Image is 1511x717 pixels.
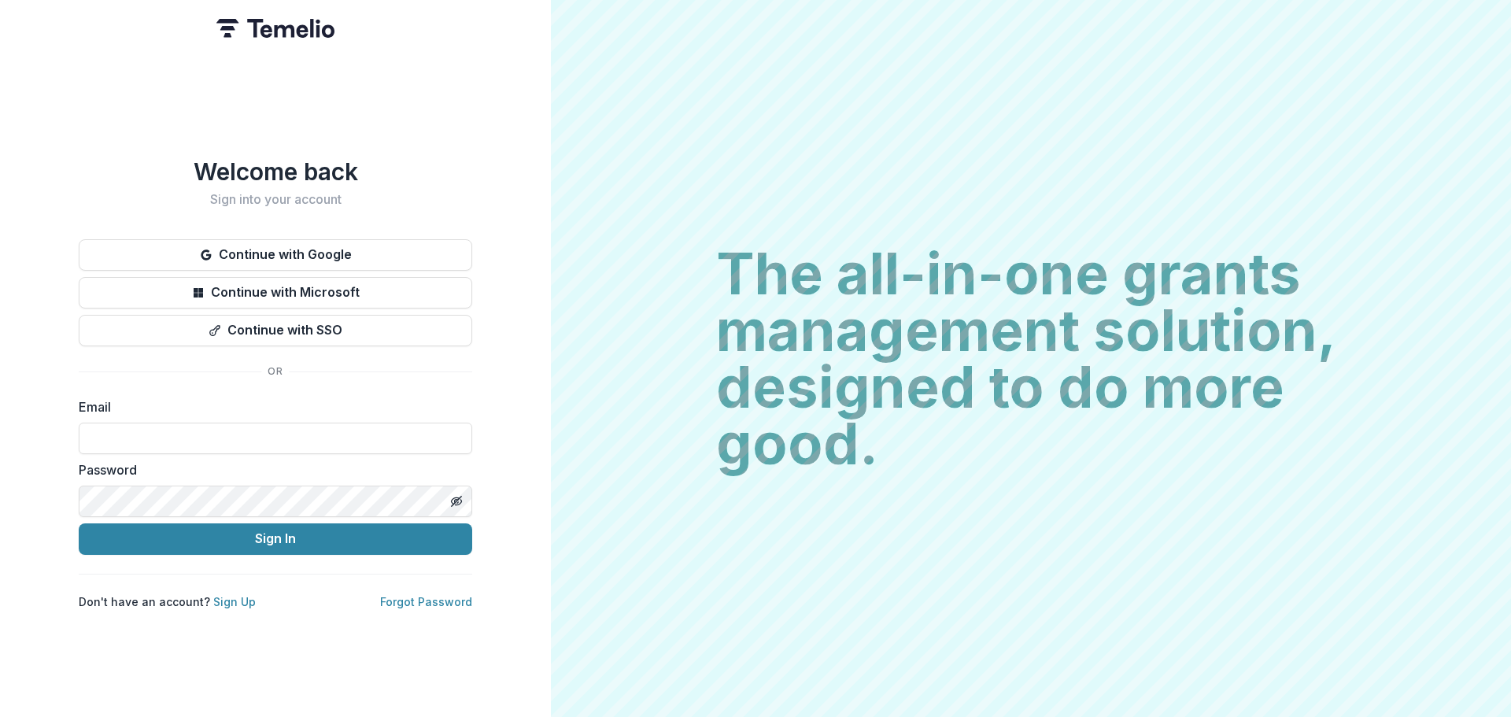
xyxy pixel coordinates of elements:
label: Password [79,460,463,479]
label: Email [79,397,463,416]
button: Continue with Microsoft [79,277,472,309]
button: Continue with SSO [79,315,472,346]
h1: Welcome back [79,157,472,186]
h2: Sign into your account [79,192,472,207]
img: Temelio [216,19,334,38]
p: Don't have an account? [79,593,256,610]
button: Sign In [79,523,472,555]
button: Continue with Google [79,239,472,271]
button: Toggle password visibility [444,489,469,514]
a: Sign Up [213,595,256,608]
a: Forgot Password [380,595,472,608]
